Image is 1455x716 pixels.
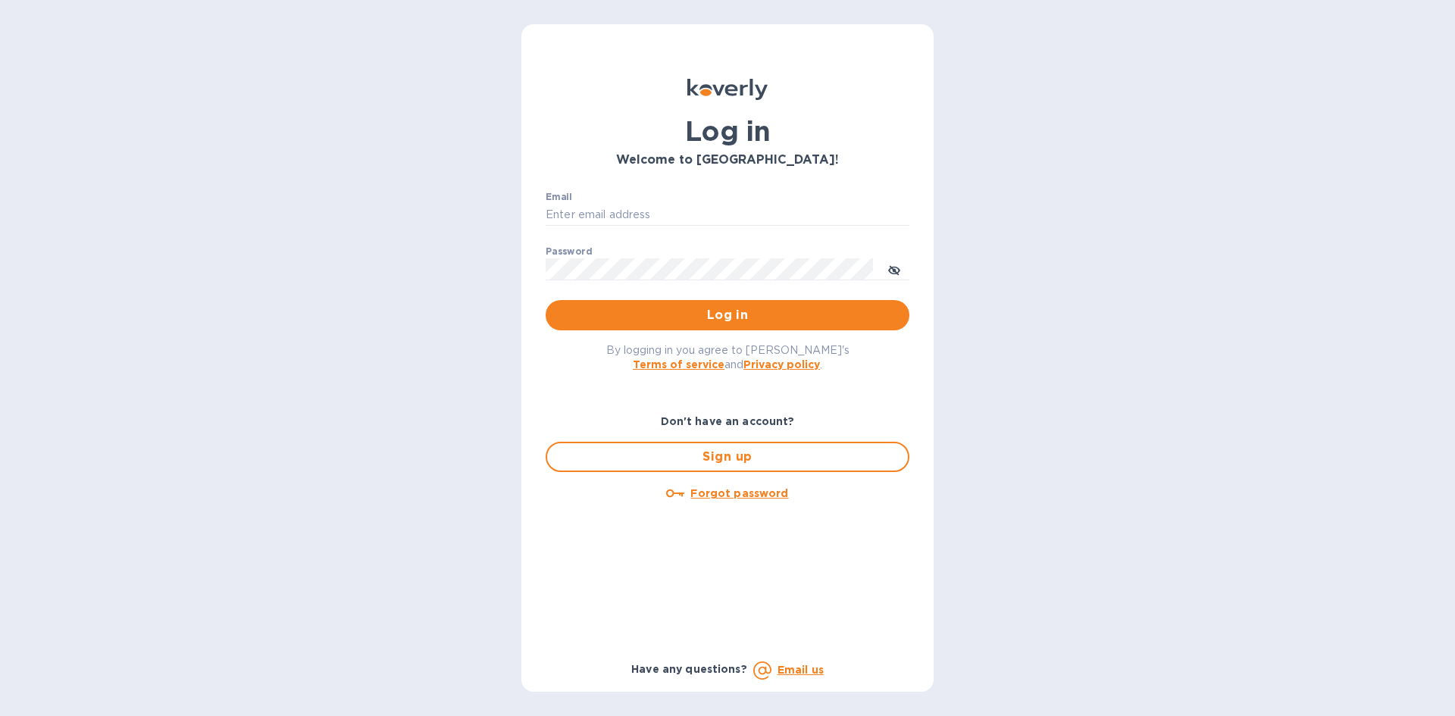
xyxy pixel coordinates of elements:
[631,663,747,675] b: Have any questions?
[778,664,824,676] a: Email us
[546,192,572,202] label: Email
[661,415,795,427] b: Don't have an account?
[558,306,897,324] span: Log in
[546,247,592,256] label: Password
[743,358,820,371] a: Privacy policy
[633,358,724,371] a: Terms of service
[546,115,909,147] h1: Log in
[687,79,768,100] img: Koverly
[546,300,909,330] button: Log in
[606,344,850,371] span: By logging in you agree to [PERSON_NAME]'s and .
[546,204,909,227] input: Enter email address
[546,442,909,472] button: Sign up
[546,153,909,167] h3: Welcome to [GEOGRAPHIC_DATA]!
[879,254,909,284] button: toggle password visibility
[690,487,788,499] u: Forgot password
[559,448,896,466] span: Sign up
